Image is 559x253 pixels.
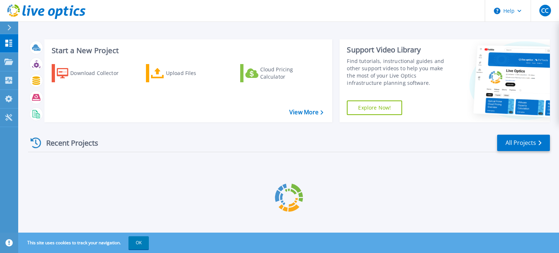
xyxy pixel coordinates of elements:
[497,135,550,151] a: All Projects
[20,236,149,249] span: This site uses cookies to track your navigation.
[240,64,321,82] a: Cloud Pricing Calculator
[28,134,108,152] div: Recent Projects
[128,236,149,249] button: OK
[166,66,224,80] div: Upload Files
[52,64,133,82] a: Download Collector
[260,66,318,80] div: Cloud Pricing Calculator
[289,109,323,116] a: View More
[52,47,323,55] h3: Start a New Project
[347,100,402,115] a: Explore Now!
[146,64,227,82] a: Upload Files
[347,58,452,87] div: Find tutorials, instructional guides and other support videos to help you make the most of your L...
[541,8,548,13] span: CC
[347,45,452,55] div: Support Video Library
[70,66,128,80] div: Download Collector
